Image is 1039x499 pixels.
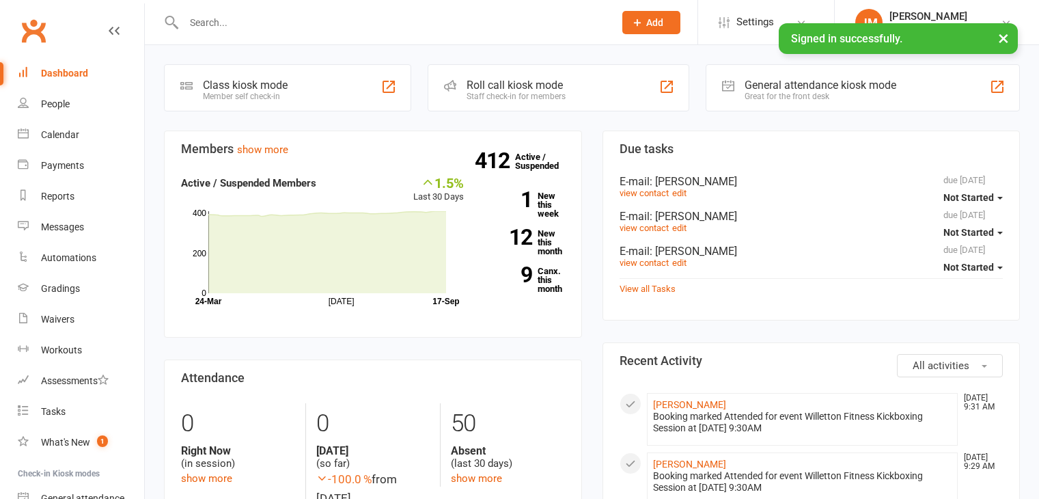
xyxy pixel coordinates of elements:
a: Workouts [18,335,144,366]
button: × [991,23,1016,53]
a: show more [451,472,502,485]
h3: Members [181,142,565,156]
a: Messages [18,212,144,243]
a: Tasks [18,396,144,427]
a: edit [672,258,687,268]
div: Payments [41,160,84,171]
strong: 412 [475,150,515,171]
div: 0 [316,403,430,444]
a: 9Canx. this month [484,267,565,293]
div: Assessments [41,375,109,386]
div: (in session) [181,444,295,470]
time: [DATE] 9:31 AM [957,394,1002,412]
a: Waivers [18,304,144,335]
strong: Absent [451,444,564,457]
a: edit [672,188,687,198]
div: 50 [451,403,564,444]
span: Add [646,17,663,28]
div: Automations [41,252,96,263]
div: Great for the front desk [745,92,896,101]
div: E-mail [620,245,1003,258]
div: Booking marked Attended for event Willetton Fitness Kickboxing Session at [DATE] 9:30AM [653,470,952,494]
a: Dashboard [18,58,144,89]
span: Settings [736,7,774,38]
h3: Attendance [181,371,565,385]
span: 1 [97,435,108,447]
div: [PERSON_NAME] [889,10,967,23]
button: Add [622,11,680,34]
span: Not Started [943,262,994,273]
a: Reports [18,181,144,212]
div: Member self check-in [203,92,288,101]
div: Tasks [41,406,66,417]
div: Workouts [41,345,82,355]
a: view contact [620,223,669,233]
a: 412Active / Suspended [515,142,575,180]
strong: 9 [484,265,532,285]
h3: Recent Activity [620,354,1003,368]
div: Roll call kiosk mode [467,79,566,92]
div: Booking marked Attended for event Willetton Fitness Kickboxing Session at [DATE] 9:30AM [653,411,952,434]
span: All activities [913,360,969,372]
div: Spark Fitness [889,23,967,35]
span: Not Started [943,192,994,203]
span: Signed in successfully. [791,32,902,45]
h3: Due tasks [620,142,1003,156]
time: [DATE] 9:29 AM [957,453,1002,471]
div: People [41,98,70,109]
span: -100.0 % [316,472,372,486]
div: 0 [181,403,295,444]
span: : [PERSON_NAME] [650,210,737,223]
a: [PERSON_NAME] [653,399,726,410]
strong: Right Now [181,444,295,457]
a: 12New this month [484,229,565,256]
div: Staff check-in for members [467,92,566,101]
a: Calendar [18,120,144,150]
a: Assessments [18,366,144,396]
a: [PERSON_NAME] [653,459,726,470]
div: Dashboard [41,68,88,79]
strong: 1 [484,189,532,210]
div: Reports [41,191,74,202]
a: What's New1 [18,427,144,458]
a: View all Tasks [620,284,676,294]
a: Automations [18,243,144,273]
div: (last 30 days) [451,444,564,470]
a: People [18,89,144,120]
button: Not Started [943,255,1003,280]
input: Search... [180,13,605,32]
button: Not Started [943,185,1003,210]
span: : [PERSON_NAME] [650,245,737,258]
a: edit [672,223,687,233]
strong: [DATE] [316,444,430,457]
span: : [PERSON_NAME] [650,175,737,188]
div: E-mail [620,175,1003,188]
div: General attendance kiosk mode [745,79,896,92]
div: Messages [41,221,84,232]
strong: 12 [484,227,532,247]
div: What's New [41,437,90,448]
a: view contact [620,188,669,198]
div: Gradings [41,283,80,294]
a: show more [181,472,232,485]
a: Clubworx [16,14,51,48]
div: Last 30 Days [413,175,464,204]
div: Waivers [41,314,74,325]
button: Not Started [943,220,1003,245]
div: E-mail [620,210,1003,223]
div: Calendar [41,129,79,140]
div: Class kiosk mode [203,79,288,92]
a: 1New this week [484,191,565,218]
a: Payments [18,150,144,181]
button: All activities [897,354,1003,377]
div: 1.5% [413,175,464,190]
strong: Active / Suspended Members [181,177,316,189]
a: show more [237,144,288,156]
a: view contact [620,258,669,268]
a: Gradings [18,273,144,304]
div: JM [855,9,883,36]
div: (so far) [316,444,430,470]
span: Not Started [943,227,994,238]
